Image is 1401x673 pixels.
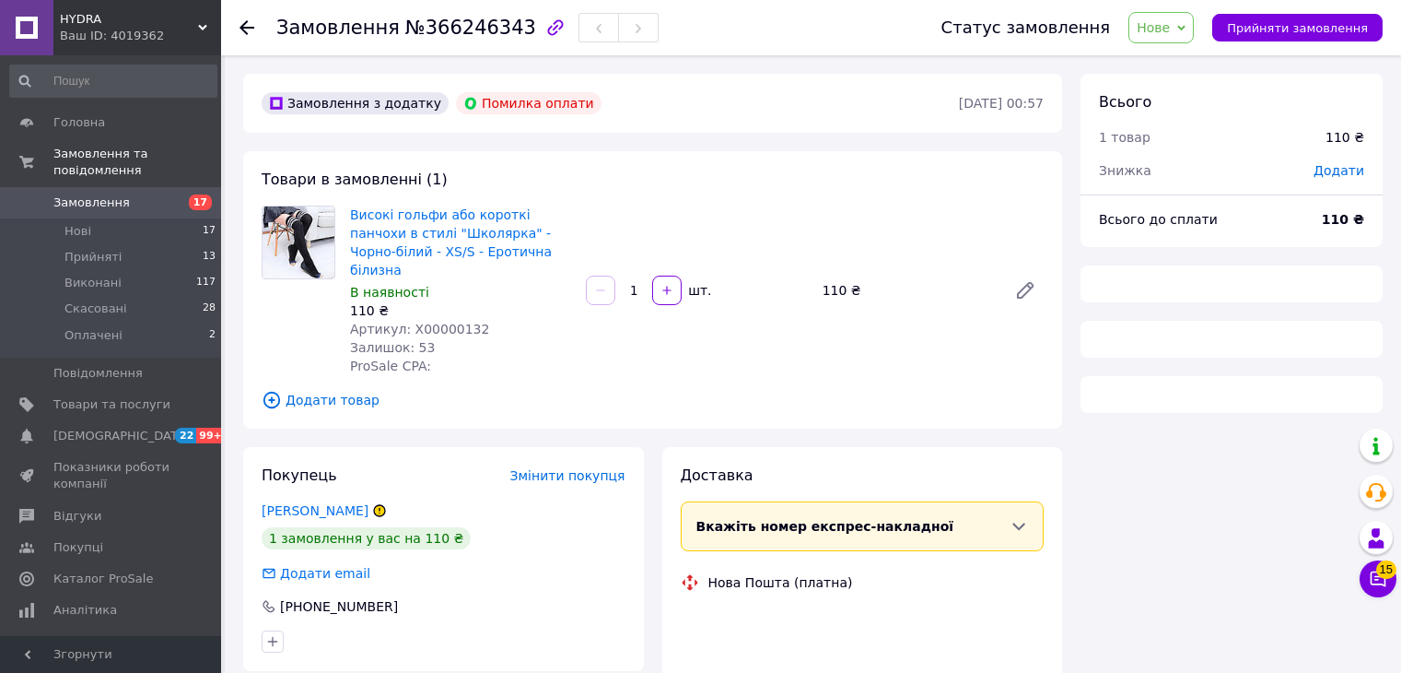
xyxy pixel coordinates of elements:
[262,171,448,188] span: Товари в замовленні (1)
[1376,561,1396,579] span: 15
[53,459,170,492] span: Показники роботи компанії
[175,428,196,443] span: 22
[203,301,216,317] span: 28
[203,249,216,266] span: 13
[53,365,143,382] span: Повідомлення
[64,249,122,266] span: Прийняті
[1007,272,1044,309] a: Редагувати
[1099,163,1151,178] span: Знижка
[815,277,999,303] div: 110 ₴
[9,65,217,98] input: Пошук
[239,18,254,37] div: Повернутися назад
[60,28,221,44] div: Ваш ID: 4019362
[189,195,212,210] span: 17
[53,602,117,619] span: Аналітика
[1322,212,1364,227] b: 110 ₴
[64,327,123,344] span: Оплачені
[959,96,1044,111] time: [DATE] 00:57
[262,390,1044,410] span: Додати товар
[278,564,372,583] div: Додати email
[405,17,536,39] span: №366246343
[260,564,372,583] div: Додати email
[53,195,130,211] span: Замовлення
[53,428,190,444] span: [DEMOGRAPHIC_DATA]
[350,207,552,277] a: Високі гольфи або короткі панчохи в стилі "Школярка" - Чорно-білий - XS/S - Еротична білизна
[64,275,122,291] span: Виконані
[64,301,127,317] span: Скасовані
[262,92,449,114] div: Замовлення з додатку
[1227,21,1368,35] span: Прийняти замовлення
[1099,130,1150,145] span: 1 товар
[1360,561,1396,597] button: Чат з покупцем15
[681,466,753,484] span: Доставка
[53,508,101,525] span: Відгуки
[53,396,170,413] span: Товари та послуги
[262,503,368,518] a: [PERSON_NAME]
[350,285,429,300] span: В наявності
[53,571,153,587] span: Каталог ProSale
[203,223,216,240] span: 17
[262,466,337,484] span: Покупець
[350,301,571,320] div: 110 ₴
[1099,212,1218,227] span: Всього до сплати
[64,223,91,240] span: Нові
[350,359,431,373] span: ProSale CPA:
[1313,163,1364,178] span: Додати
[704,573,858,592] div: Нова Пошта (платна)
[196,428,227,443] span: 99+
[350,340,435,355] span: Залишок: 53
[941,18,1111,37] div: Статус замовлення
[683,281,713,300] div: шт.
[510,468,625,483] span: Змінити покупця
[53,146,221,179] span: Замовлення та повідомлення
[53,539,103,556] span: Покупці
[350,322,489,336] span: Артикул: X00000132
[209,327,216,344] span: 2
[276,17,400,39] span: Замовлення
[53,633,170,667] span: Управління сайтом
[263,207,334,278] img: Високі гольфи або короткі панчохи в стилі "Школярка" - Чорно-білий - XS/S - Еротична білизна
[60,11,198,28] span: HYDRA
[278,597,400,616] div: [PHONE_NUMBER]
[1212,14,1383,41] button: Прийняти замовлення
[1137,20,1170,35] span: Нове
[456,92,601,114] div: Помилка оплати
[1099,93,1151,111] span: Всього
[262,527,471,549] div: 1 замовлення у вас на 110 ₴
[696,519,954,534] span: Вкажіть номер експрес-накладної
[1325,128,1364,147] div: 110 ₴
[196,275,216,291] span: 117
[53,114,105,131] span: Головна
